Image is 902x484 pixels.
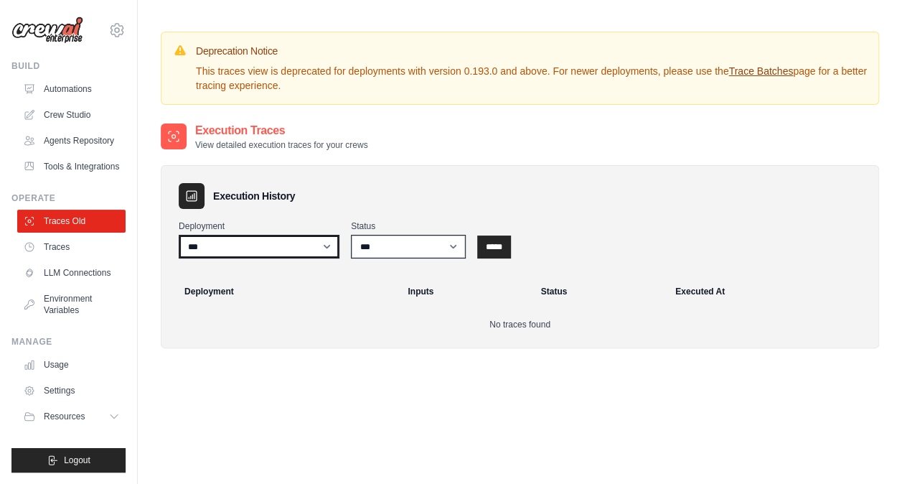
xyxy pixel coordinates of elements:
p: View detailed execution traces for your crews [195,139,368,151]
p: No traces found [179,319,861,330]
th: Status [532,276,667,307]
h3: Deprecation Notice [196,44,867,58]
a: Settings [17,379,126,402]
a: Automations [17,78,126,101]
div: Manage [11,336,126,348]
span: Logout [64,455,90,466]
a: Trace Batches [728,65,793,77]
h2: Execution Traces [195,122,368,139]
a: Environment Variables [17,287,126,322]
a: Traces [17,236,126,259]
div: Operate [11,192,126,204]
th: Executed At [667,276,873,307]
button: Resources [17,405,126,428]
div: Build [11,60,126,72]
a: Agents Repository [17,129,126,152]
span: Resources [44,411,85,422]
a: Usage [17,353,126,376]
h3: Execution History [213,189,295,203]
img: Logo [11,17,83,44]
th: Deployment [167,276,399,307]
a: Traces Old [17,210,126,233]
a: LLM Connections [17,261,126,284]
th: Inputs [399,276,532,307]
a: Crew Studio [17,103,126,126]
button: Logout [11,448,126,473]
p: This traces view is deprecated for deployments with version 0.193.0 and above. For newer deployme... [196,64,867,93]
label: Status [351,220,466,232]
label: Deployment [179,220,339,232]
a: Tools & Integrations [17,155,126,178]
